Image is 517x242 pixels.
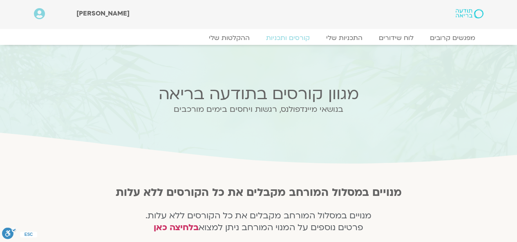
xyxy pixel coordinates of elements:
[318,34,371,42] a: התכניות שלי
[201,34,258,42] a: ההקלטות שלי
[98,85,419,103] h2: מגוון קורסים בתודעה בריאה
[154,222,199,233] a: בלחיצה כאן
[422,34,483,42] a: מפגשים קרובים
[104,186,413,199] h2: מנויים במסלול המורחב מקבלים את כל הקורסים ללא עלות
[76,9,130,18] span: [PERSON_NAME]
[98,105,419,114] h2: בנושאי מיינדפולנס, רגשות ויחסים בימים מורכבים
[371,34,422,42] a: לוח שידורים
[34,34,483,42] nav: Menu
[258,34,318,42] a: קורסים ותכניות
